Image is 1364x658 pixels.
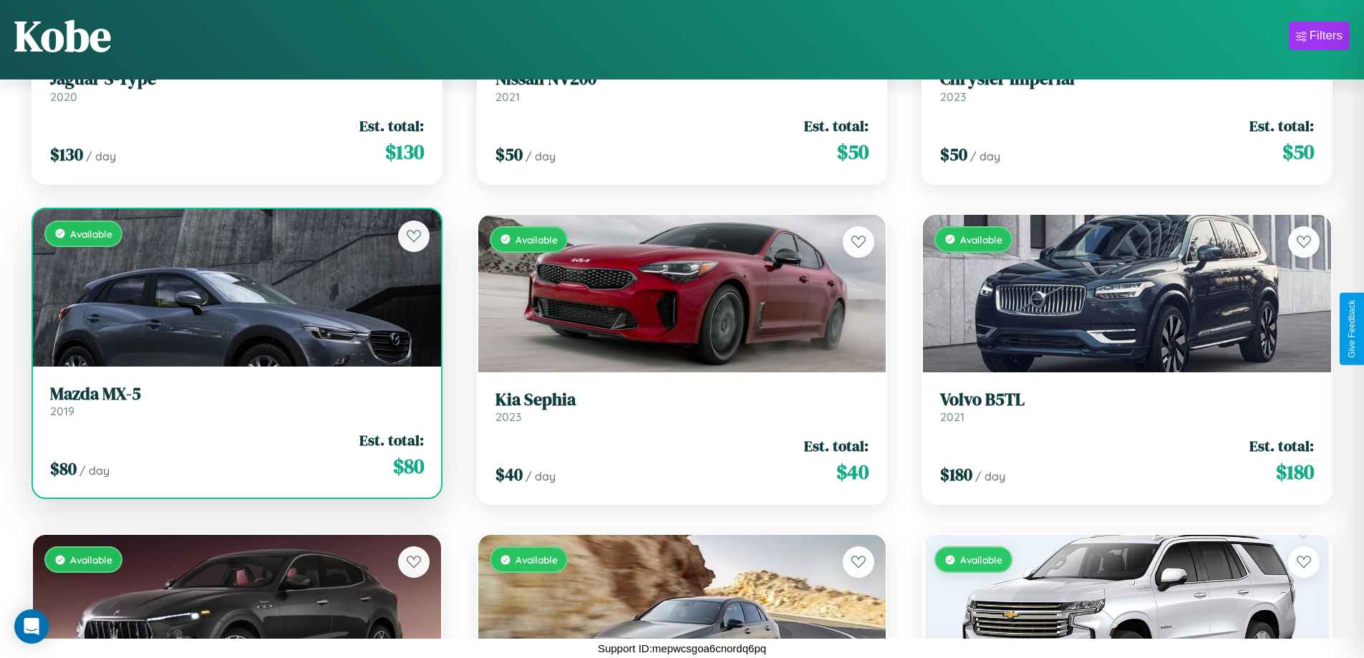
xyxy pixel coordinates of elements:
span: Est. total: [804,115,869,136]
span: Est. total: [1249,435,1314,456]
span: $ 180 [1276,458,1314,486]
a: Volvo B5TL2021 [940,390,1314,425]
span: 2021 [495,89,520,104]
a: Chrysler Imperial2023 [940,69,1314,104]
span: 2023 [940,89,966,104]
button: Filters [1289,21,1350,50]
div: Give Feedback [1347,300,1357,358]
span: $ 40 [495,463,523,486]
span: $ 80 [393,452,424,480]
span: $ 50 [495,142,523,166]
h3: Mazda MX-5 [50,384,424,405]
span: $ 40 [836,458,869,486]
span: $ 50 [940,142,967,166]
span: $ 180 [940,463,972,486]
h3: Nissan NV200 [495,69,869,89]
h1: Kobe [14,6,111,65]
span: Est. total: [359,115,424,136]
span: 2019 [50,404,74,418]
a: Kia Sephia2023 [495,390,869,425]
span: Available [516,553,558,566]
a: Jaguar S-Type2020 [50,69,424,104]
p: Support ID: mepwcsgoa6cnordq6pq [598,639,766,658]
span: / day [79,463,110,478]
span: $ 80 [50,457,77,480]
div: Open Intercom Messenger [14,609,49,644]
span: 2020 [50,89,77,104]
span: $ 130 [385,137,424,166]
h3: Jaguar S-Type [50,69,424,89]
span: Available [516,233,558,246]
span: $ 50 [837,137,869,166]
span: Est. total: [804,435,869,456]
span: $ 130 [50,142,83,166]
span: $ 50 [1282,137,1314,166]
span: / day [970,149,1000,163]
span: / day [975,469,1005,483]
span: / day [86,149,116,163]
h3: Chrysler Imperial [940,69,1314,89]
span: 2023 [495,410,521,424]
span: Est. total: [1249,115,1314,136]
div: Filters [1310,29,1343,43]
span: Available [960,233,1002,246]
a: Mazda MX-52019 [50,384,424,419]
span: Est. total: [359,430,424,450]
span: / day [526,469,556,483]
span: Available [70,228,112,240]
h3: Volvo B5TL [940,390,1314,410]
span: Available [70,553,112,566]
h3: Kia Sephia [495,390,869,410]
span: 2021 [940,410,964,424]
span: Available [960,553,1002,566]
a: Nissan NV2002021 [495,69,869,104]
span: / day [526,149,556,163]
